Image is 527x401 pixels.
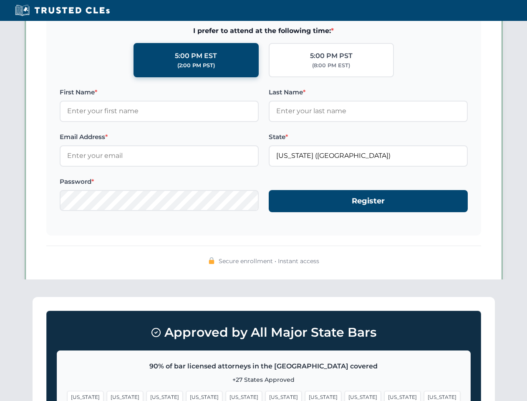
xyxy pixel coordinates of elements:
[60,25,468,36] span: I prefer to attend at the following time:
[60,145,259,166] input: Enter your email
[177,61,215,70] div: (2:00 PM PST)
[175,51,217,61] div: 5:00 PM EST
[60,87,259,97] label: First Name
[60,132,259,142] label: Email Address
[310,51,353,61] div: 5:00 PM PST
[57,321,471,344] h3: Approved by All Major State Bars
[208,257,215,264] img: 🔒
[269,132,468,142] label: State
[60,177,259,187] label: Password
[67,375,460,384] p: +27 States Approved
[269,190,468,212] button: Register
[312,61,350,70] div: (8:00 PM EST)
[13,4,112,17] img: Trusted CLEs
[60,101,259,122] input: Enter your first name
[269,87,468,97] label: Last Name
[269,101,468,122] input: Enter your last name
[67,361,460,372] p: 90% of bar licensed attorneys in the [GEOGRAPHIC_DATA] covered
[269,145,468,166] input: Kentucky (KY)
[219,256,319,266] span: Secure enrollment • Instant access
